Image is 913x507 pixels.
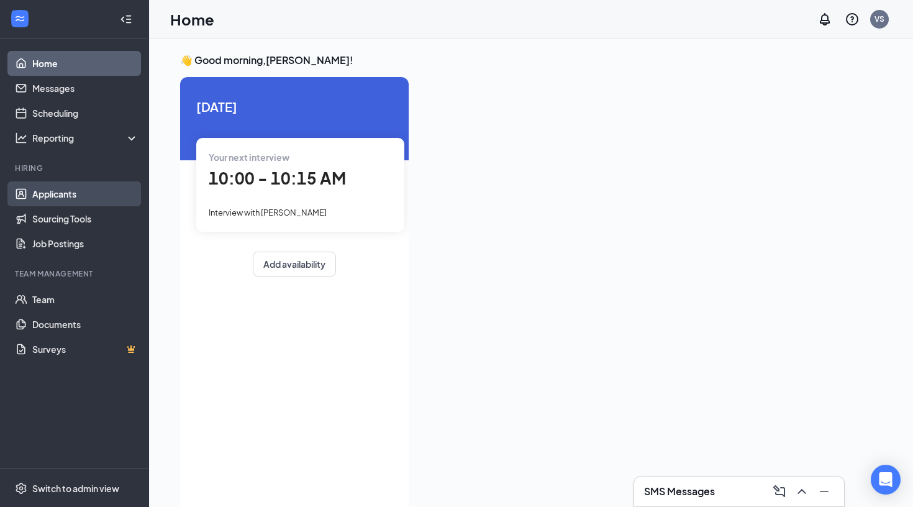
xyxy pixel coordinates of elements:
[817,484,832,499] svg: Minimize
[770,482,789,501] button: ComposeMessage
[32,132,139,144] div: Reporting
[120,13,132,25] svg: Collapse
[874,14,884,24] div: VS
[32,231,139,256] a: Job Postings
[32,101,139,126] a: Scheduling
[14,12,26,25] svg: WorkstreamLogo
[32,206,139,231] a: Sourcing Tools
[794,484,809,499] svg: ChevronUp
[32,312,139,337] a: Documents
[196,97,393,116] span: [DATE]
[814,482,834,501] button: Minimize
[772,484,787,499] svg: ComposeMessage
[180,53,882,67] h3: 👋 Good morning, [PERSON_NAME] !
[209,168,346,188] span: 10:00 - 10:15 AM
[32,76,139,101] a: Messages
[845,12,860,27] svg: QuestionInfo
[32,337,139,362] a: SurveysCrown
[15,268,136,279] div: Team Management
[32,287,139,312] a: Team
[32,51,139,76] a: Home
[32,181,139,206] a: Applicants
[209,152,289,163] span: Your next interview
[817,12,832,27] svg: Notifications
[32,482,119,495] div: Switch to admin view
[170,9,214,30] h1: Home
[871,465,901,495] div: Open Intercom Messenger
[253,252,336,276] button: Add availability
[15,132,27,144] svg: Analysis
[209,208,327,217] span: Interview with [PERSON_NAME]
[15,163,136,173] div: Hiring
[792,482,812,501] button: ChevronUp
[15,482,27,495] svg: Settings
[644,485,715,498] h3: SMS Messages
